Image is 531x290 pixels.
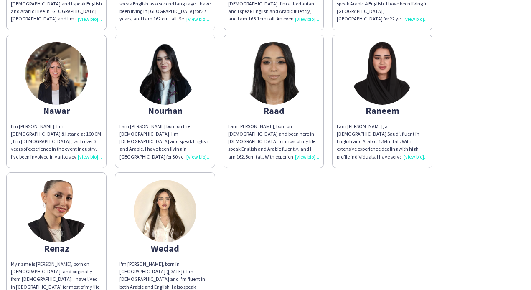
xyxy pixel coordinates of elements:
div: Raneem [337,107,428,114]
img: thumb-5fe4c9c4-c4ea-4142-82bd-73c40865bd87.jpg [25,42,88,105]
img: thumb-23c1c13f-c685-45f2-9618-9766f02f7301.jpg [134,180,196,242]
div: Nawar [11,107,102,114]
img: thumb-66aff9e68615c.png [351,42,414,105]
div: Raad [228,107,319,114]
div: I am [PERSON_NAME] born on the [DEMOGRAPHIC_DATA]. I'm [DEMOGRAPHIC_DATA] and speak English and A... [119,123,211,161]
div: Wedad [119,245,211,252]
div: I am [PERSON_NAME], born on [DEMOGRAPHIC_DATA] and been here in [DEMOGRAPHIC_DATA] for most of my... [228,123,319,161]
div: Renaz [11,245,102,252]
img: thumb-68d16d5b05dc2.jpeg [242,42,305,105]
div: Nourhan [119,107,211,114]
img: thumb-24371be3-39df-4b5f-a0e6-491bbb73d441.png [134,42,196,105]
img: thumb-3c9595b0-ac92-4f50-93ea-45b538f9abe7.png [25,180,88,242]
div: I'm [PERSON_NAME], I'm [DEMOGRAPHIC_DATA] & I stand at 160 CM , I'm [DEMOGRAPHIC_DATA] , with ove... [11,123,102,161]
div: I am [PERSON_NAME], a [DEMOGRAPHIC_DATA] Saudi, fluent in English and Arabic. 1.64m tall. With ex... [337,123,428,161]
